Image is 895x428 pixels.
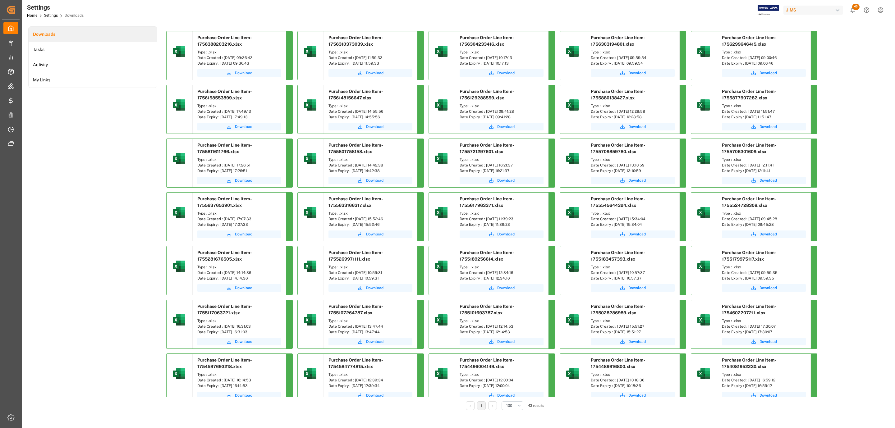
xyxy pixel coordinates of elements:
[197,392,281,399] a: Download
[722,284,806,292] button: Download
[591,114,675,120] div: Date Expiry : [DATE] 12:28:58
[197,143,252,154] span: Purchase Order Line Item-1755811611766.xlsx
[197,55,281,61] div: Date Created : [DATE] 09:36:43
[760,124,777,130] span: Download
[328,270,412,275] div: Date Created : [DATE] 10:59:31
[565,205,580,220] img: microsoft-excel-2019--v1.png
[480,404,483,408] a: 1
[197,196,252,208] span: Purchase Order Line Item-1755637653901.xlsx
[197,324,281,329] div: Date Created : [DATE] 16:31:03
[460,55,544,61] div: Date Created : [DATE] 10:17:13
[722,304,777,315] span: Purchase Order Line Item-1754602207211.xlsx
[197,264,281,270] div: Type : .xlsx
[303,366,318,381] img: microsoft-excel-2019--v1.png
[303,44,318,59] img: microsoft-excel-2019--v1.png
[328,123,412,130] a: Download
[328,222,412,227] div: Date Expiry : [DATE] 15:52:46
[328,114,412,120] div: Date Expiry : [DATE] 14:55:56
[591,143,645,154] span: Purchase Order Line Item-1755709859780.xlsx
[303,151,318,166] img: microsoft-excel-2019--v1.png
[460,318,544,324] div: Type : .xlsx
[591,392,675,399] button: Download
[197,329,281,335] div: Date Expiry : [DATE] 16:31:03
[591,284,675,292] button: Download
[591,216,675,222] div: Date Created : [DATE] 15:34:04
[328,157,412,162] div: Type : .xlsx
[628,393,646,398] span: Download
[235,178,252,183] span: Download
[235,339,252,344] span: Download
[328,55,412,61] div: Date Created : [DATE] 11:59:33
[591,211,675,216] div: Type : .xlsx
[722,222,806,227] div: Date Expiry : [DATE] 09:45:28
[722,123,806,130] a: Download
[197,377,281,383] div: Date Created : [DATE] 16:14:53
[628,285,646,291] span: Download
[434,44,449,59] img: microsoft-excel-2019--v1.png
[591,377,675,383] div: Date Created : [DATE] 10:18:36
[460,35,514,47] span: Purchase Order Line Item-1756304233416.xlsx
[565,312,580,327] img: microsoft-excel-2019--v1.png
[696,44,711,59] img: microsoft-excel-2019--v1.png
[197,69,281,77] button: Download
[722,103,806,109] div: Type : .xlsx
[328,318,412,324] div: Type : .xlsx
[29,57,157,72] a: Activity
[460,284,544,292] a: Download
[460,222,544,227] div: Date Expiry : [DATE] 11:39:23
[197,284,281,292] a: Download
[722,264,806,270] div: Type : .xlsx
[760,393,777,398] span: Download
[591,196,645,208] span: Purchase Order Line Item-1755545644324.xlsx
[366,231,383,237] span: Download
[328,372,412,377] div: Type : .xlsx
[722,177,806,184] a: Download
[760,70,777,76] span: Download
[44,13,58,18] a: Settings
[328,177,412,184] button: Download
[328,392,412,399] a: Download
[722,109,806,114] div: Date Created : [DATE] 11:51:47
[722,89,777,100] span: Purchase Order Line Item-1755877907282.xlsx
[460,329,544,335] div: Date Expiry : [DATE] 12:14:53
[722,69,806,77] a: Download
[460,69,544,77] a: Download
[366,124,383,130] span: Download
[328,304,383,315] span: Purchase Order Line Item-1755107264787.xlsx
[696,98,711,112] img: microsoft-excel-2019--v1.png
[460,196,514,208] span: Purchase Order Line Item-1755617963371.xlsx
[328,89,383,100] span: Purchase Order Line Item-1756148156647.xlsx
[591,123,675,130] a: Download
[366,393,383,398] span: Download
[303,98,318,112] img: microsoft-excel-2019--v1.png
[328,338,412,345] button: Download
[172,151,186,166] img: microsoft-excel-2019--v1.png
[722,392,806,399] a: Download
[172,259,186,274] img: microsoft-excel-2019--v1.png
[328,216,412,222] div: Date Created : [DATE] 15:52:46
[460,357,514,369] span: Purchase Order Line Item-1754496004149.xlsx
[722,157,806,162] div: Type : .xlsx
[722,338,806,345] button: Download
[497,124,515,130] span: Download
[591,338,675,345] button: Download
[197,103,281,109] div: Type : .xlsx
[696,151,711,166] img: microsoft-excel-2019--v1.png
[434,151,449,166] img: microsoft-excel-2019--v1.png
[29,27,157,42] a: Downloads
[502,401,523,410] button: open menu
[366,285,383,291] span: Download
[722,61,806,66] div: Date Expiry : [DATE] 09:00:46
[460,211,544,216] div: Type : .xlsx
[197,114,281,120] div: Date Expiry : [DATE] 17:49:13
[722,329,806,335] div: Date Expiry : [DATE] 17:30:07
[591,49,675,55] div: Type : .xlsx
[328,69,412,77] button: Download
[696,259,711,274] img: microsoft-excel-2019--v1.png
[328,230,412,238] button: Download
[497,70,515,76] span: Download
[852,4,860,10] span: 43
[591,69,675,77] a: Download
[460,103,544,109] div: Type : .xlsx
